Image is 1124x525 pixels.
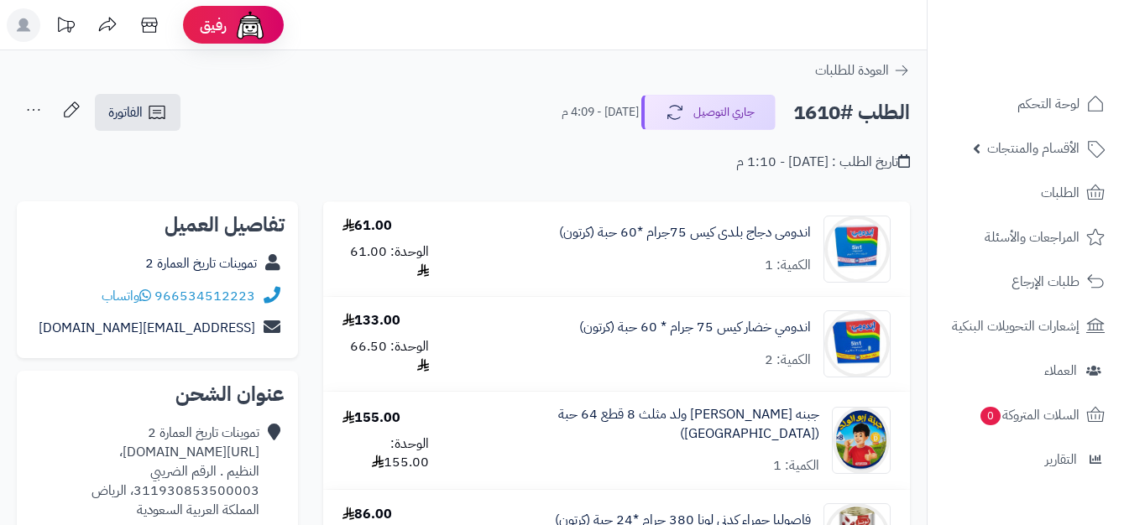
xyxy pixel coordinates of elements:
a: تحديثات المنصة [44,8,86,46]
span: الفاتورة [108,102,143,122]
span: التقارير [1045,448,1077,471]
a: [EMAIL_ADDRESS][DOMAIN_NAME] [39,318,255,338]
span: العودة للطلبات [815,60,889,81]
span: العملاء [1044,359,1077,382]
img: ai-face.png [233,8,267,42]
img: 1747283225-Screenshot%202025-05-15%20072245-90x90.jpg [824,310,890,377]
a: الطلبات [938,173,1114,213]
div: تموينات تاريخ العمارة 2 [URL][DOMAIN_NAME]، النظيم . الرقم الضريبي 311930853500003، الرياض المملك... [30,424,259,519]
span: الأقسام والمنتجات [987,137,1080,160]
img: 1747282053-5ABykeYswuxMuW5FNwWNxRuGnPYpgwDk-90x90.jpg [824,216,890,283]
button: جاري التوصيل [641,95,776,130]
a: إشعارات التحويلات البنكية [938,306,1114,346]
a: العودة للطلبات [815,60,910,81]
div: الوحدة: 66.50 [342,337,430,376]
span: لوحة التحكم [1017,92,1080,116]
h2: عنوان الشحن [30,384,285,404]
a: اندومى دجاج بلدى كيس 75جرام *60 حبة (كرتون) [559,223,811,242]
span: إشعارات التحويلات البنكية [952,314,1080,338]
img: 1747326514-81et-V6j0bL._AC_SL1500-90x90.jpg [833,407,890,474]
a: اندومي خضار كيس 75 جرام * 60 حبة (كرتون) [579,318,811,337]
h2: الطلب #1610 [793,96,910,130]
span: السلات المتروكة [979,403,1080,427]
a: العملاء [938,351,1114,391]
h2: تفاصيل العميل [30,215,285,235]
div: الكمية: 2 [765,351,811,370]
a: المراجعات والأسئلة [938,217,1114,257]
div: 61.00 [342,216,392,236]
div: الكمية: 1 [773,456,819,476]
a: تموينات تاريخ العمارة 2 [145,253,257,273]
a: واتساب [102,286,151,306]
small: [DATE] - 4:09 م [562,104,639,121]
a: 966534512223 [154,286,255,306]
span: الطلبات [1041,181,1080,205]
a: السلات المتروكة0 [938,395,1114,435]
a: لوحة التحكم [938,84,1114,124]
div: الكمية: 1 [765,256,811,275]
img: logo-2.png [1010,47,1108,82]
a: طلبات الإرجاع [938,262,1114,302]
div: الوحدة: 155.00 [342,434,430,473]
div: 133.00 [342,311,400,330]
span: رفيق [200,15,227,35]
div: تاريخ الطلب : [DATE] - 1:10 م [736,153,910,172]
span: طلبات الإرجاع [1012,270,1080,294]
span: المراجعات والأسئلة [985,226,1080,249]
a: التقارير [938,439,1114,480]
a: الفاتورة [95,94,180,131]
span: 0 [980,407,1001,425]
div: الوحدة: 61.00 [342,242,430,281]
a: جبنه [PERSON_NAME] ولد مثلث 8 قطع 64 حبة ([GEOGRAPHIC_DATA]) [468,405,819,444]
div: 155.00 [342,408,400,428]
div: 86.00 [342,505,392,524]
